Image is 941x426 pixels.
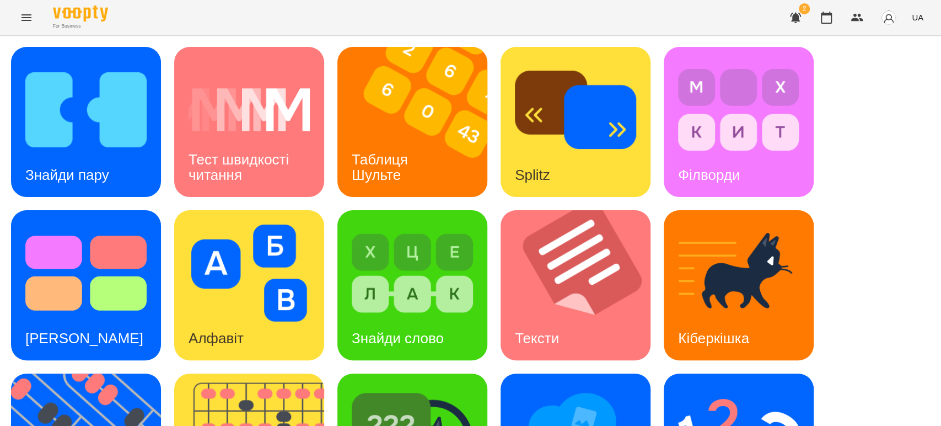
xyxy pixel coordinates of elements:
[25,225,147,322] img: Тест Струпа
[352,330,444,347] h3: Знайди слово
[174,47,324,197] a: Тест швидкості читанняТест швидкості читання
[501,210,650,360] a: ТекстиТексти
[515,61,636,158] img: Splitz
[515,330,559,347] h3: Тексти
[678,61,799,158] img: Філворди
[501,210,664,360] img: Тексти
[189,151,293,183] h3: Тест швидкості читання
[678,330,749,347] h3: Кіберкішка
[25,167,109,183] h3: Знайди пару
[664,47,814,197] a: ФілвордиФілворди
[678,167,740,183] h3: Філворди
[53,6,108,22] img: Voopty Logo
[352,151,412,183] h3: Таблиця Шульте
[664,210,814,360] a: КіберкішкаКіберкішка
[25,61,147,158] img: Знайди пару
[912,12,923,23] span: UA
[337,47,487,197] a: Таблиця ШультеТаблиця Шульте
[678,225,799,322] img: Кіберкішка
[337,47,501,197] img: Таблиця Шульте
[337,210,487,360] a: Знайди словоЗнайди слово
[25,330,143,347] h3: [PERSON_NAME]
[13,4,40,31] button: Menu
[53,23,108,30] span: For Business
[799,3,810,14] span: 2
[501,47,650,197] a: SplitzSplitz
[189,61,310,158] img: Тест швидкості читання
[174,210,324,360] a: АлфавітАлфавіт
[11,210,161,360] a: Тест Струпа[PERSON_NAME]
[907,7,928,28] button: UA
[881,10,896,25] img: avatar_s.png
[352,225,473,322] img: Знайди слово
[189,225,310,322] img: Алфавіт
[515,167,550,183] h3: Splitz
[11,47,161,197] a: Знайди паруЗнайди пару
[189,330,244,347] h3: Алфавіт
